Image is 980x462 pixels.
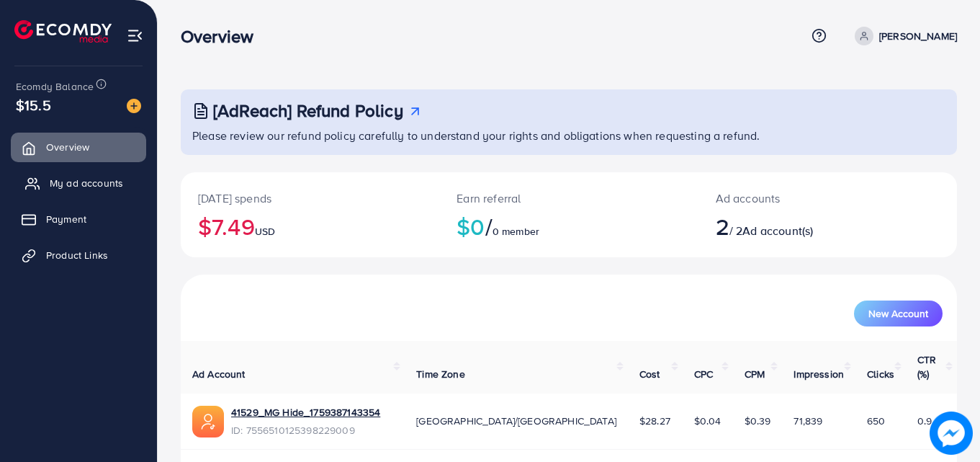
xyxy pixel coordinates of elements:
button: New Account [854,301,943,326]
span: 2 [716,210,729,243]
span: CPC [694,367,713,381]
span: Ad Account [192,367,246,381]
p: Ad accounts [716,190,876,207]
p: Earn referral [457,190,680,207]
img: ic-ads-acc.e4c84228.svg [192,406,224,437]
span: $0.04 [694,414,721,428]
img: image [930,412,973,455]
p: [PERSON_NAME] [879,27,957,45]
a: 41529_MG Hide_1759387143354 [231,405,380,419]
span: Cost [639,367,660,381]
span: $15.5 [16,94,51,115]
span: [GEOGRAPHIC_DATA]/[GEOGRAPHIC_DATA] [416,414,616,428]
img: image [127,99,141,113]
a: Product Links [11,241,146,270]
span: CTR (%) [917,352,936,381]
a: Payment [11,205,146,234]
span: $28.27 [639,414,670,428]
p: Please review our refund policy carefully to understand your rights and obligations when requesti... [192,127,948,144]
span: My ad accounts [50,176,123,190]
span: Ad account(s) [742,223,813,239]
span: USD [255,224,275,239]
span: New Account [868,308,928,319]
span: 0.9 [917,414,932,428]
a: Overview [11,133,146,161]
span: Impression [794,367,844,381]
p: [DATE] spends [198,190,422,207]
span: / [485,210,493,243]
h3: [AdReach] Refund Policy [213,100,403,121]
img: menu [127,27,143,44]
span: Product Links [46,248,108,262]
h2: $0 [457,213,680,240]
a: My ad accounts [11,169,146,197]
span: 650 [867,414,885,428]
span: ID: 7556510125398229009 [231,423,380,437]
h3: Overview [181,26,265,47]
h2: / 2 [716,213,876,240]
span: 71,839 [794,414,822,428]
span: Payment [46,212,86,226]
a: [PERSON_NAME] [849,27,957,45]
span: CPM [745,367,765,381]
span: Overview [46,140,89,154]
span: 0 member [493,224,539,239]
span: Ecomdy Balance [16,79,94,94]
span: Clicks [867,367,894,381]
span: $0.39 [745,414,771,428]
h2: $7.49 [198,213,422,240]
span: Time Zone [416,367,464,381]
img: logo [14,20,112,43]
